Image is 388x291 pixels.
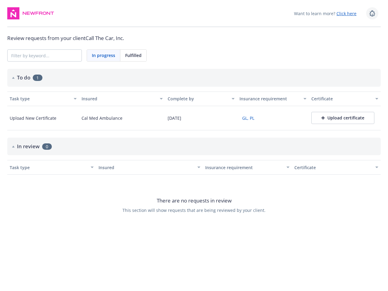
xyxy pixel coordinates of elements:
button: Insurance requirement [203,160,292,175]
span: 1 [33,75,42,81]
button: Insurance requirement [237,92,309,106]
span: There are no requests in review [157,197,232,205]
button: Insured [79,92,165,106]
button: Certificate [292,160,381,175]
span: Fulfilled [125,52,142,59]
div: Upload New Certificate [10,115,56,121]
div: Insured [82,95,156,102]
div: Insurance requirement [205,164,283,171]
div: Upload certificate [321,115,364,121]
div: Insurance requirement [239,95,300,102]
button: Upload certificate [311,112,374,124]
div: Complete by [168,95,228,102]
a: Click here [336,11,356,16]
h2: In review [17,142,40,150]
button: Certificate [309,92,381,106]
div: Insured [99,164,194,171]
div: [DATE] [168,115,181,121]
button: Insured [96,160,203,175]
span: In progress [92,52,115,59]
img: navigator-logo.svg [7,7,19,19]
div: Task type [10,95,70,102]
button: Task type [7,160,96,175]
a: Report a Bug [366,7,378,19]
div: Cal Med Ambulance [82,115,122,121]
input: Filter by keyword... [8,50,82,61]
button: Task type [7,92,79,106]
span: 0 [42,143,52,150]
div: Task type [10,164,87,171]
span: This section will show requests that are being reviewed by your client. [122,207,266,213]
h2: To do [17,74,30,82]
div: Certificate [294,164,372,171]
img: Newfront Logo [22,10,55,16]
button: GL, PL [239,113,257,123]
div: Certificate [311,95,372,102]
button: Complete by [165,92,237,106]
span: Want to learn more? [294,10,356,17]
div: Review requests from your client Call The Car, Inc. [7,34,381,42]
